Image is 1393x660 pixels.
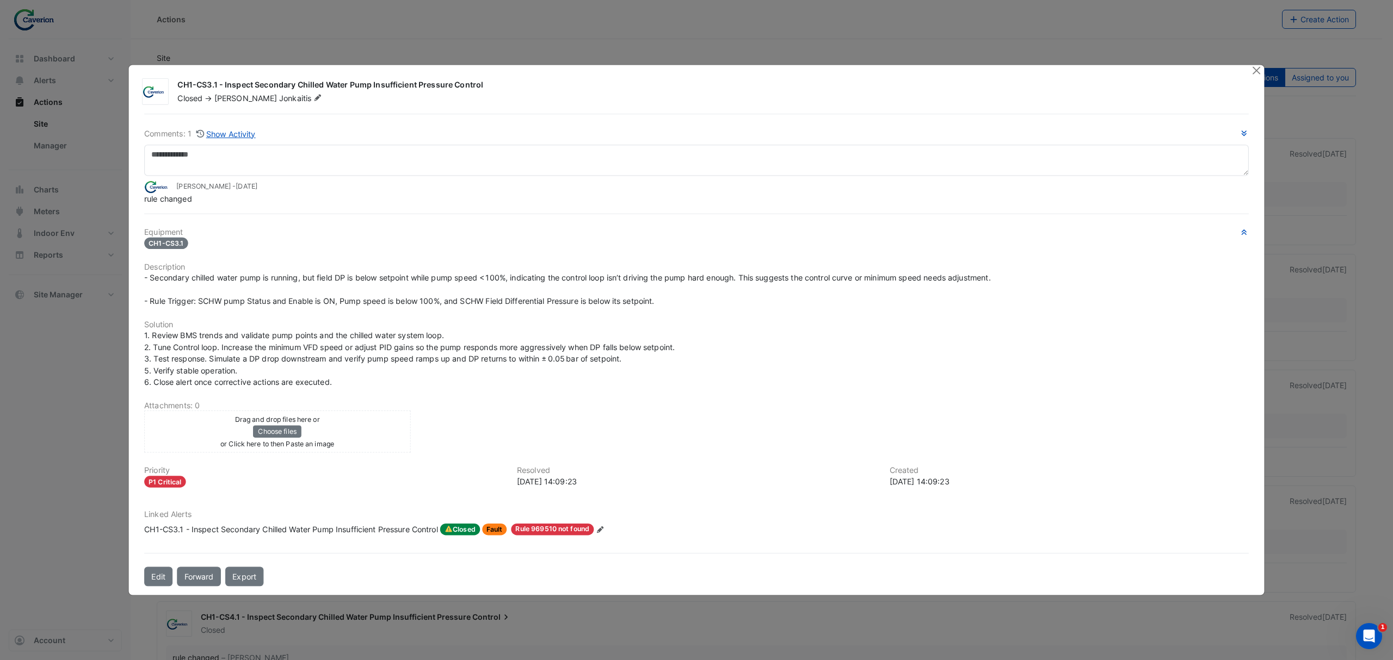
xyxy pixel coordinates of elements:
[1378,623,1387,632] span: 1
[235,415,320,424] small: Drag and drop files here or
[144,194,192,203] span: rule changed
[214,93,277,102] span: [PERSON_NAME]
[143,86,168,98] img: Caverion
[517,466,876,475] h6: Resolved
[144,401,1249,410] h6: Attachments: 0
[205,93,212,102] span: ->
[196,127,256,140] button: Show Activity
[144,273,991,306] span: - Secondary chilled water pump is running, but field DP is below setpoint while pump speed < 100%...
[596,526,605,534] fa-icon: Edit Linked Alerts
[144,331,675,387] span: 1. Review BMS trends and validate pump points and the chilled water system loop. 2. Tune Control ...
[279,92,324,103] span: Jonkaitis
[177,93,202,102] span: Closed
[144,263,1249,272] h6: Description
[1356,623,1382,649] iframe: Intercom live chat
[144,567,172,587] button: Edit
[144,524,438,536] div: CH1-CS3.1 - Inspect Secondary Chilled Water Pump Insufficient Pressure Control
[890,475,1249,487] div: [DATE] 14:09:23
[144,127,256,140] div: Comments: 1
[511,524,594,536] span: Rule 969510 not found
[144,476,186,487] div: P1 Critical
[177,79,1237,92] div: CH1-CS3.1 - Inspect Secondary Chilled Water Pump Insufficient Pressure Control
[220,440,334,448] small: or Click here to then Paste an image
[482,524,507,535] span: Fault
[144,320,1249,329] h6: Solution
[890,466,1249,475] h6: Created
[177,567,221,587] button: Forward
[517,475,876,487] div: [DATE] 14:09:23
[253,426,301,438] button: Choose files
[144,466,503,475] h6: Priority
[144,227,1249,236] h6: Equipment
[440,524,480,536] span: Closed
[144,509,1249,519] h6: Linked Alerts
[225,567,263,587] a: Export
[236,182,257,190] span: 2025-08-08 14:09:24
[144,238,188,249] span: CH1-CS3.1
[1250,65,1262,76] button: Close
[176,182,257,192] small: [PERSON_NAME] -
[144,180,172,193] img: Caverion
